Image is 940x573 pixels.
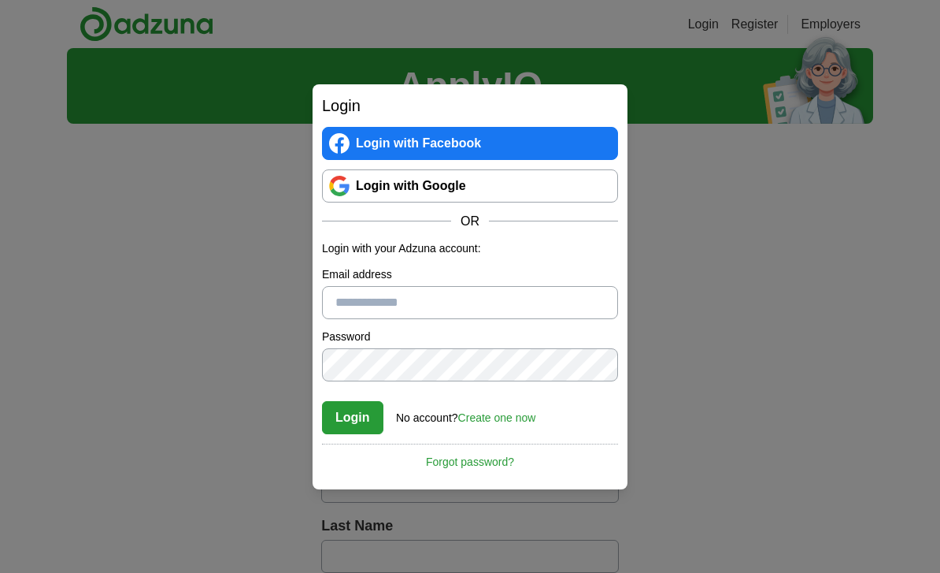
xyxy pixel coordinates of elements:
[451,212,489,231] span: OR
[322,329,618,345] label: Password
[458,411,536,424] a: Create one now
[322,444,618,471] a: Forgot password?
[322,266,618,283] label: Email address
[322,127,618,160] a: Login with Facebook
[322,240,618,257] p: Login with your Adzuna account:
[322,94,618,117] h2: Login
[322,401,383,434] button: Login
[322,169,618,203] a: Login with Google
[396,400,535,426] div: No account?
